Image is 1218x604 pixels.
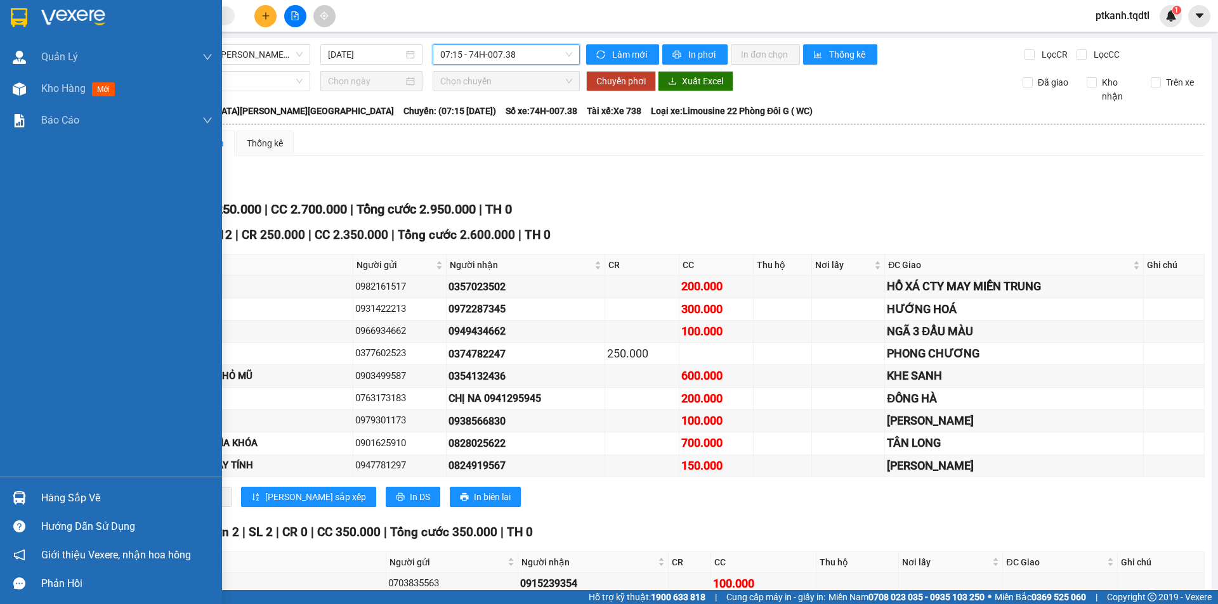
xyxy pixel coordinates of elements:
span: mới [92,82,115,96]
span: Lọc CR [1037,48,1070,61]
div: Thống kê [247,136,283,150]
span: aim [320,11,329,20]
span: Người nhận [450,258,591,272]
span: ⚪️ [988,594,992,600]
span: message [13,577,25,589]
button: printerIn DS [386,487,440,507]
span: Tổng cước 2.950.000 [357,202,476,217]
span: notification [13,549,25,561]
span: Tài xế: Xe 738 [587,104,641,118]
span: Lọc CC [1089,48,1122,61]
div: 0915239354 [520,575,665,591]
div: 0938566830 [449,413,602,429]
span: caret-down [1194,10,1205,22]
div: 0903499587 [355,369,444,384]
span: Người nhận [521,555,655,569]
div: 0703835563 [388,576,516,591]
div: 1 KIỆN GIẤY [114,280,351,295]
input: 11/08/2025 [328,48,403,61]
span: | [501,525,504,539]
div: 1 BAO VẢI LỚN+1 BỌC NHỎ MŨ [114,369,351,384]
span: Kho hàng [41,82,86,94]
div: CHỊ NA 0941295945 [449,390,602,406]
span: In DS [410,490,430,504]
div: 0947781297 [355,458,444,473]
div: 100.000 [713,575,815,593]
span: Đơn 2 [206,525,239,539]
span: Quản Lý [41,49,78,65]
div: 0763173183 [355,391,444,406]
div: Phản hồi [41,574,213,593]
p: Gửi: [5,7,95,35]
th: CR [605,255,679,276]
span: ĐC Giao [1006,555,1104,569]
span: 0 [92,70,99,84]
span: CR 250.000 [196,202,261,217]
div: HỒ XÁ CTY MAY MIỀN TRUNG [887,278,1141,295]
div: 1 BAO TRẮNG DÂY ĐIỆN [114,324,351,339]
span: Chuyến: (07:15 [DATE]) [403,104,496,118]
div: 250.000 [607,345,677,363]
img: icon-new-feature [1165,10,1177,22]
th: CR [669,552,711,573]
button: printerIn biên lai [450,487,521,507]
div: 1 BAO XANH QUẦN ÁO [114,391,351,406]
span: | [1096,590,1097,604]
div: 0354132436 [449,368,602,384]
div: 1 THÙNG GIẤY HÀNG MÁY TÍNH [114,458,351,473]
button: printerIn phơi [662,44,728,65]
img: logo-vxr [11,8,27,27]
div: ĐÔNG HÀ [887,390,1141,408]
span: Miền Nam [828,590,985,604]
span: printer [396,492,405,503]
span: | [391,228,395,242]
span: Người gửi [390,555,505,569]
span: Xuất Excel [682,74,723,88]
span: | [265,202,268,217]
div: 0374782247 [449,346,602,362]
div: 0828025622 [449,435,602,451]
div: 0357023502 [449,279,602,295]
div: 1T GIẤY+2 BAO TRẮNG [114,302,351,317]
div: 100.000 [681,323,751,340]
span: printer [672,50,683,60]
b: Tuyến: [PERSON_NAME] - [GEOGRAPHIC_DATA][PERSON_NAME][GEOGRAPHIC_DATA] [51,106,394,116]
span: down [202,115,213,125]
div: [PERSON_NAME] [887,412,1141,430]
span: file-add [291,11,299,20]
th: Ghi chú [1118,552,1205,573]
span: | [350,202,353,217]
div: 150.000 [681,457,751,475]
span: CC 2.350.000 [315,228,388,242]
span: Loại xe: Limousine 22 Phòng Đôi G ( WC) [651,104,813,118]
div: 0979301173 [355,413,444,428]
img: solution-icon [13,114,26,127]
span: VP 330 [PERSON_NAME] [5,7,95,35]
img: warehouse-icon [13,491,26,504]
span: Tổng cước 2.600.000 [398,228,515,242]
span: ptkanh.tqdtl [1085,8,1160,23]
th: Tên hàng [112,255,353,276]
input: Chọn ngày [328,74,403,88]
span: | [308,228,311,242]
div: 0824919567 [449,458,602,473]
button: aim [313,5,336,27]
span: copyright [1148,593,1156,601]
span: plus [261,11,270,20]
div: 200.000 [681,278,751,295]
span: 1 [1174,6,1179,15]
span: Lấy: [5,53,24,65]
span: question-circle [13,520,25,532]
div: TÂN LONG [887,434,1141,452]
span: | [518,228,521,242]
span: TH 0 [485,202,512,217]
span: | [479,202,482,217]
button: file-add [284,5,306,27]
span: Kho nhận [1097,75,1141,103]
span: printer [460,492,469,503]
span: | [384,525,387,539]
span: | [311,525,314,539]
span: [PERSON_NAME] sắp xếp [265,490,366,504]
th: Thu hộ [816,552,899,573]
span: TH 0 [525,228,551,242]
